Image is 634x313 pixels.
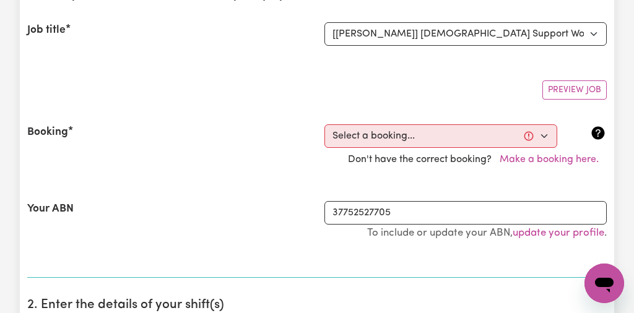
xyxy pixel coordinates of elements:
label: Job title [27,22,66,38]
a: update your profile [513,228,604,238]
iframe: Button to launch messaging window [584,264,624,303]
button: Make a booking here. [492,148,607,171]
label: Your ABN [27,201,74,217]
h2: 2. Enter the details of your shift(s) [27,298,607,313]
span: Don't have the correct booking? [348,155,607,165]
button: Preview Job [542,80,607,100]
small: To include or update your ABN, . [367,228,607,238]
label: Booking [27,124,68,140]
